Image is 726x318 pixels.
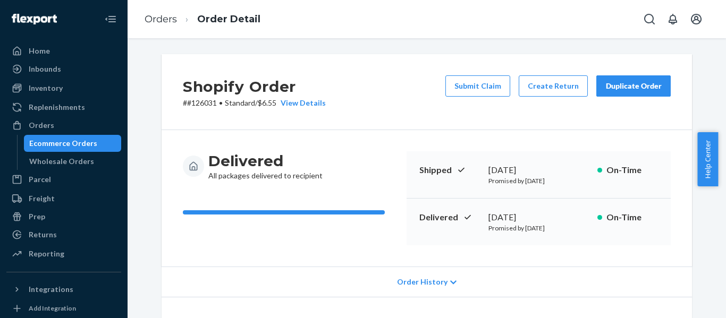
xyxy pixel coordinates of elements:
div: Parcel [29,174,51,185]
p: Delivered [419,211,480,224]
p: Promised by [DATE] [488,224,589,233]
div: Add Integration [29,304,76,313]
a: Orders [6,117,121,134]
a: Replenishments [6,99,121,116]
button: Close Navigation [100,8,121,30]
a: Inbounds [6,61,121,78]
div: Home [29,46,50,56]
a: Prep [6,208,121,225]
div: Prep [29,211,45,222]
button: Create Return [519,75,588,97]
div: [DATE] [488,164,589,176]
a: Returns [6,226,121,243]
div: Returns [29,229,57,240]
div: Freight [29,193,55,204]
button: Open Search Box [639,8,660,30]
a: Orders [145,13,177,25]
p: On-Time [606,211,658,224]
div: Replenishments [29,102,85,113]
h3: Delivered [208,151,323,170]
div: Wholesale Orders [29,156,94,167]
p: Promised by [DATE] [488,176,589,185]
img: Flexport logo [12,14,57,24]
a: Wholesale Orders [24,153,122,170]
button: Help Center [697,132,718,186]
div: Reporting [29,248,64,259]
div: Inbounds [29,64,61,74]
span: Standard [225,98,255,107]
div: Duplicate Order [605,81,662,91]
a: Parcel [6,171,121,188]
p: # #126031 / $6.55 [183,98,326,108]
button: Submit Claim [445,75,510,97]
a: Reporting [6,245,121,262]
div: Ecommerce Orders [29,138,97,149]
button: Integrations [6,281,121,298]
button: Duplicate Order [596,75,671,97]
a: Order Detail [197,13,260,25]
p: On-Time [606,164,658,176]
ol: breadcrumbs [136,4,269,35]
div: Inventory [29,83,63,93]
div: [DATE] [488,211,589,224]
button: View Details [276,98,326,108]
span: Order History [397,277,448,287]
button: Open account menu [686,8,707,30]
button: Open notifications [662,8,683,30]
a: Add Integration [6,302,121,315]
p: Shipped [419,164,480,176]
span: • [219,98,223,107]
div: Integrations [29,284,73,295]
a: Home [6,42,121,59]
div: Orders [29,120,54,131]
div: All packages delivered to recipient [208,151,323,181]
a: Freight [6,190,121,207]
h2: Shopify Order [183,75,326,98]
a: Inventory [6,80,121,97]
a: Ecommerce Orders [24,135,122,152]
